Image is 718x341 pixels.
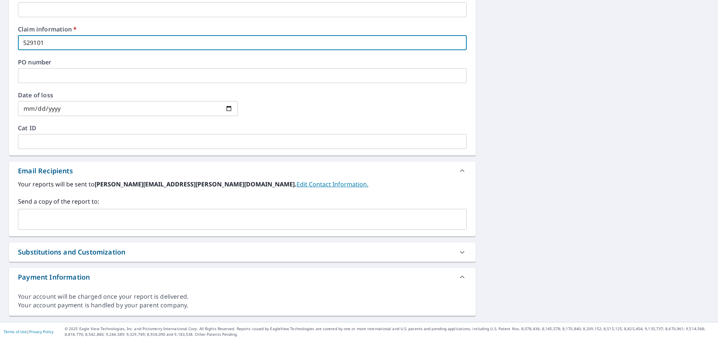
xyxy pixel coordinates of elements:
label: Cat ID [18,125,467,131]
b: [PERSON_NAME][EMAIL_ADDRESS][PERSON_NAME][DOMAIN_NAME]. [95,180,297,188]
label: Date of loss [18,92,238,98]
label: Send a copy of the report to: [18,197,467,206]
p: | [4,329,53,334]
div: Payment Information [18,272,90,282]
div: Substitutions and Customization [18,247,125,257]
label: Your reports will be sent to [18,180,467,189]
div: Your account payment is handled by your parent company. [18,301,467,310]
a: Privacy Policy [29,329,53,334]
div: Substitutions and Customization [9,243,476,262]
a: Terms of Use [4,329,27,334]
label: PO number [18,59,467,65]
div: Email Recipients [9,162,476,180]
label: Claim information [18,26,467,32]
p: © 2025 Eagle View Technologies, Inc. and Pictometry International Corp. All Rights Reserved. Repo... [65,326,714,337]
div: Your account will be charged once your report is delivered. [18,292,467,301]
div: Email Recipients [18,166,73,176]
div: Payment Information [9,268,476,286]
a: EditContactInfo [297,180,368,188]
